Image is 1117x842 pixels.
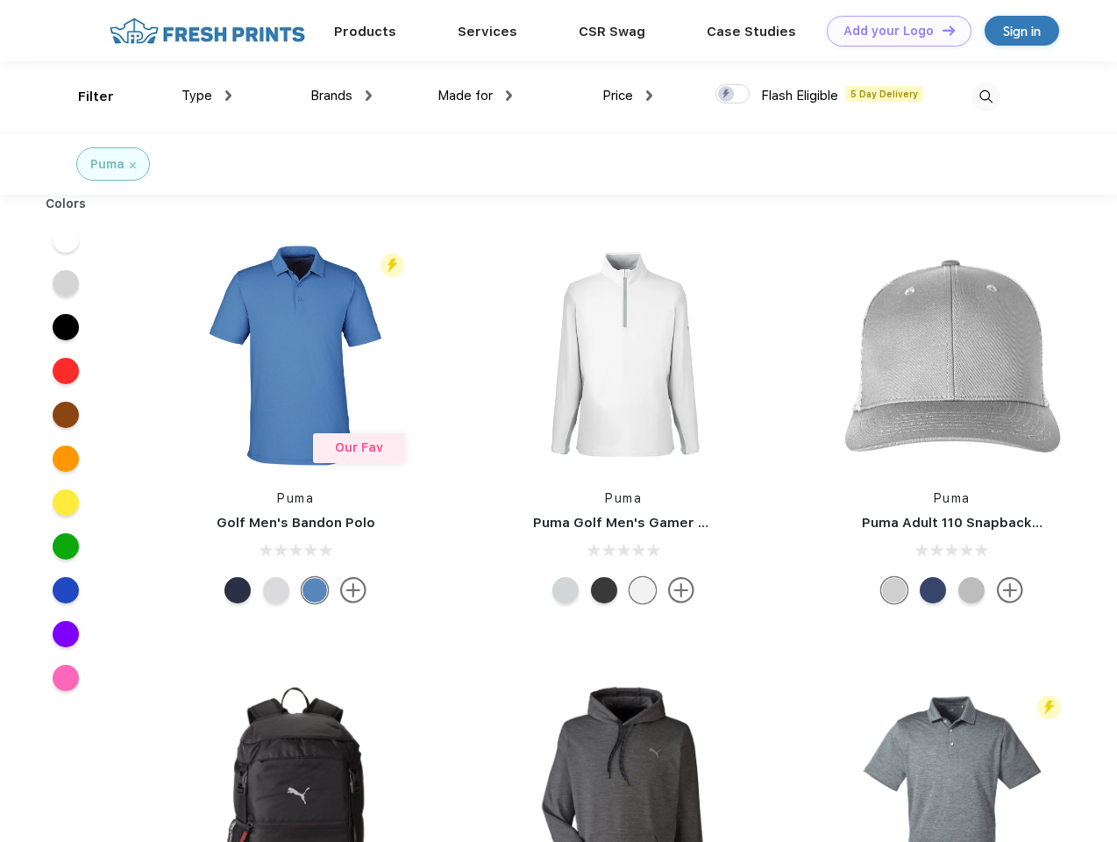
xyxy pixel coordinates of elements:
span: Price [602,88,633,103]
a: Puma Golf Men's Gamer Golf Quarter-Zip [533,515,810,531]
img: fo%20logo%202.webp [104,16,310,46]
img: flash_active_toggle.svg [381,253,404,277]
div: High Rise [263,577,289,603]
img: more.svg [668,577,694,603]
a: Puma [605,491,642,505]
img: flash_active_toggle.svg [1037,696,1061,719]
span: Brands [310,88,352,103]
div: Colors [32,195,100,213]
img: func=resize&h=266 [507,239,740,472]
img: func=resize&h=266 [836,239,1069,472]
a: Services [458,24,517,39]
a: Golf Men's Bandon Polo [217,515,375,531]
div: High Rise [552,577,579,603]
span: Flash Eligible [761,88,838,103]
img: DT [943,25,955,35]
div: Quarry with Brt Whit [958,577,985,603]
img: desktop_search.svg [971,82,1000,111]
div: Bright White [630,577,656,603]
div: Peacoat with Qut Shd [920,577,946,603]
div: Puma [90,155,125,174]
img: dropdown.png [506,90,512,101]
a: Products [334,24,396,39]
a: Sign in [985,16,1059,46]
a: Puma [277,491,314,505]
a: CSR Swag [579,24,645,39]
img: func=resize&h=266 [179,239,412,472]
span: 5 Day Delivery [845,86,923,102]
img: more.svg [340,577,366,603]
div: Sign in [1003,21,1041,41]
span: Our Fav [335,440,383,454]
img: dropdown.png [646,90,652,101]
span: Made for [438,88,493,103]
img: filter_cancel.svg [130,162,136,168]
div: Navy Blazer [224,577,251,603]
a: Puma [934,491,971,505]
img: dropdown.png [225,90,231,101]
div: Add your Logo [843,24,934,39]
div: Lake Blue [302,577,328,603]
div: Quarry Brt Whit [881,577,907,603]
img: more.svg [997,577,1023,603]
span: Type [181,88,212,103]
img: dropdown.png [366,90,372,101]
div: Filter [78,87,114,107]
div: Puma Black [591,577,617,603]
